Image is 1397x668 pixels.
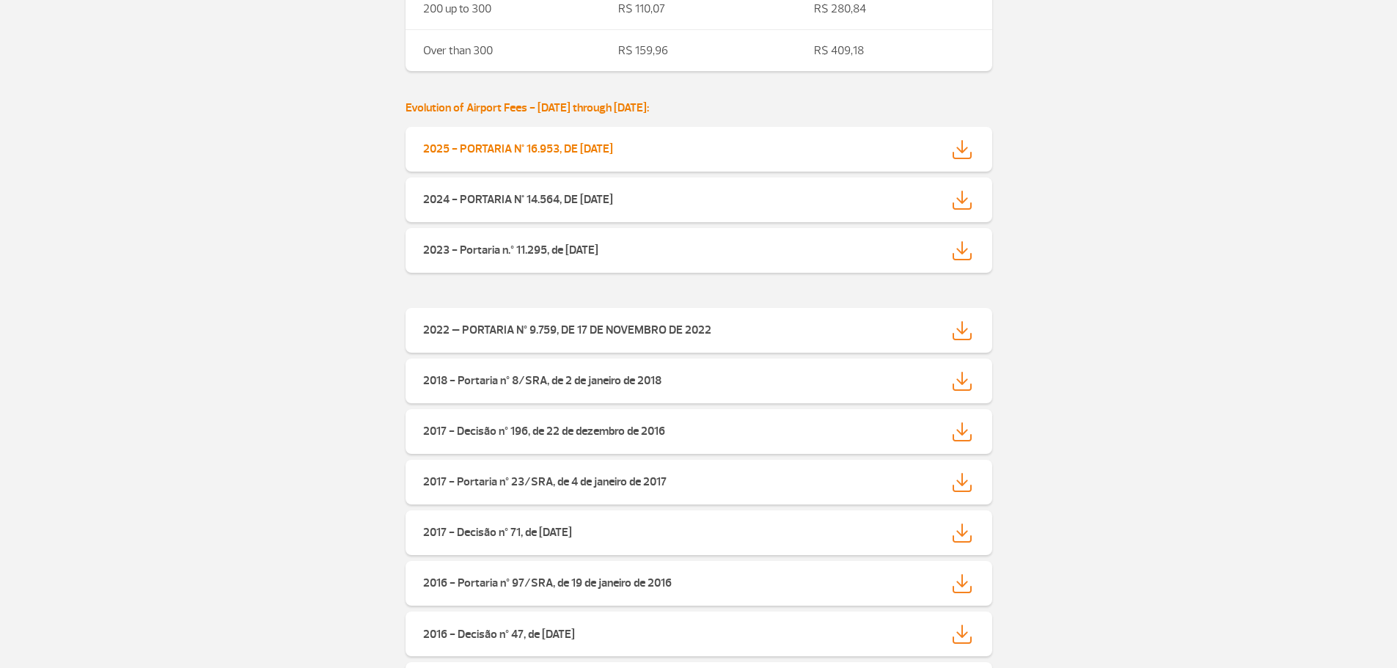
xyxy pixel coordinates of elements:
strong: 2016 - Decisão nº 47, de [DATE] [423,627,575,642]
strong: 2017 - Decisão nº 71, de [DATE] [423,525,572,540]
strong: 2018 - Portaria nº 8/SRA, de 2 de janeiro de 2018 [423,373,661,388]
td: R$ 159,96 [601,30,796,72]
a: 2017 - Decisão nº 71, de [DATE] [406,510,992,555]
a: 2018 - Portaria nº 8/SRA, de 2 de janeiro de 2018 [406,359,992,403]
a: 2025 - PORTARIA N° 16.953, DE [DATE] [406,127,992,172]
a: 2017 - Portaria nº 23/SRA, de 4 de janeiro de 2017 [406,460,992,504]
a: 2024 - PORTARIA N° 14.564, DE [DATE] [406,177,992,222]
td: R$ 409,18 [796,30,992,72]
h6: Evolution of Airport Fees - [DATE] through [DATE]: [406,101,992,115]
a: 2017 - Decisão nº 196, de 22 de dezembro de 2016 [406,409,992,454]
strong: 2023 - Portaria n.º 11.295, de [DATE] [423,243,598,257]
a: 2016 - Decisão nº 47, de [DATE] [406,612,992,656]
strong: 2024 - PORTARIA N° 14.564, DE [DATE] [423,192,613,207]
strong: 2017 - Portaria nº 23/SRA, de 4 de janeiro de 2017 [423,474,667,489]
td: Over than 300 [406,30,601,72]
a: 2023 - Portaria n.º 11.295, de [DATE] [406,228,992,273]
strong: 2025 - PORTARIA N° 16.953, DE [DATE] [423,142,613,156]
strong: 2022 – PORTARIA Nº 9.759, DE 17 DE NOVEMBRO DE 2022 [423,323,711,337]
a: 2022 – PORTARIA Nº 9.759, DE 17 DE NOVEMBRO DE 2022 [406,308,992,353]
strong: 2017 - Decisão nº 196, de 22 de dezembro de 2016 [423,424,665,438]
a: 2016 - Portaria nº 97/SRA, de 19 de janeiro de 2016 [406,561,992,606]
strong: 2016 - Portaria nº 97/SRA, de 19 de janeiro de 2016 [423,576,672,590]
